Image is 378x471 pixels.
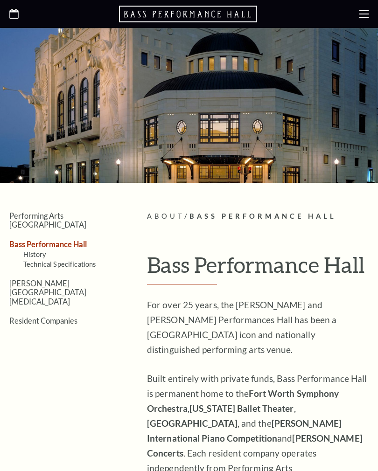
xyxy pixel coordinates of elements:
strong: [PERSON_NAME] Concerts [147,433,363,458]
strong: [PERSON_NAME] International Piano Competition [147,418,342,443]
span: Bass Performance Hall [189,212,336,220]
a: Bass Performance Hall [9,240,87,249]
a: [PERSON_NAME][GEOGRAPHIC_DATA][MEDICAL_DATA] [9,279,86,306]
span: About [147,212,184,220]
strong: Fort Worth Symphony Orchestra [147,388,339,414]
p: For over 25 years, the [PERSON_NAME] and [PERSON_NAME] Performances Hall has been a [GEOGRAPHIC_D... [147,298,369,357]
strong: [US_STATE] Ballet Theater [189,403,294,414]
a: Resident Companies [9,316,77,325]
h1: Bass Performance Hall [147,253,369,284]
a: Performing Arts [GEOGRAPHIC_DATA] [9,211,86,229]
p: / [147,211,369,222]
strong: [GEOGRAPHIC_DATA] [147,418,238,429]
a: Technical Specifications [23,260,96,268]
a: History [23,250,46,258]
